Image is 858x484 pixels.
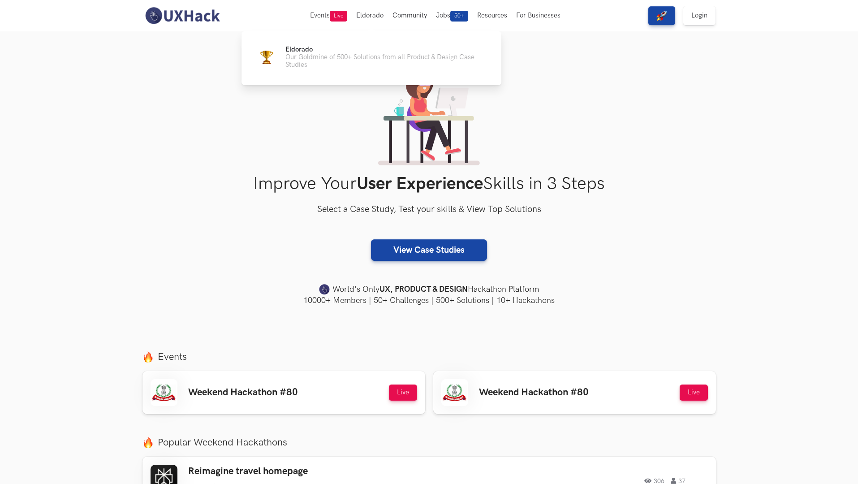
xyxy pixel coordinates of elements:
label: Events [142,351,716,363]
button: Live [389,385,417,401]
h4: World's Only Hackathon Platform [142,283,716,296]
h4: 10000+ Members | 50+ Challenges | 500+ Solutions | 10+ Hackathons [142,295,716,306]
a: Login [683,6,716,25]
h3: Weekend Hackathon #80 [479,387,589,398]
span: 50+ [450,11,468,22]
img: lady working on laptop [378,68,480,165]
h3: Reimagine travel homepage [188,466,443,477]
strong: User Experience [357,173,483,194]
a: TrophyEldoradoOur Goldmine of 500+ Solutions from all Product & Design Case Studies [256,46,487,69]
h3: Weekend Hackathon #80 [188,387,298,398]
img: UXHack-logo.png [142,6,222,25]
span: 37 [671,478,686,484]
label: Popular Weekend Hackathons [142,436,716,449]
h1: Improve Your Skills in 3 Steps [142,173,716,194]
span: 306 [644,478,664,484]
h3: Select a Case Study, Test your skills & View Top Solutions [142,203,716,217]
img: rocket [656,10,667,21]
img: fire.png [142,437,154,448]
a: Weekend Hackathon #80 Live [142,371,425,414]
strong: UX, PRODUCT & DESIGN [379,283,468,296]
img: Trophy [260,51,273,64]
img: uxhack-favicon-image.png [319,284,330,295]
a: View Case Studies [371,239,487,261]
button: Live [680,385,708,401]
span: Live [330,11,347,22]
img: fire.png [142,351,154,363]
p: Our Goldmine of 500+ Solutions from all Product & Design Case Studies [285,53,487,69]
span: Eldorado [285,46,313,53]
a: Weekend Hackathon #80 Live [433,371,716,414]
